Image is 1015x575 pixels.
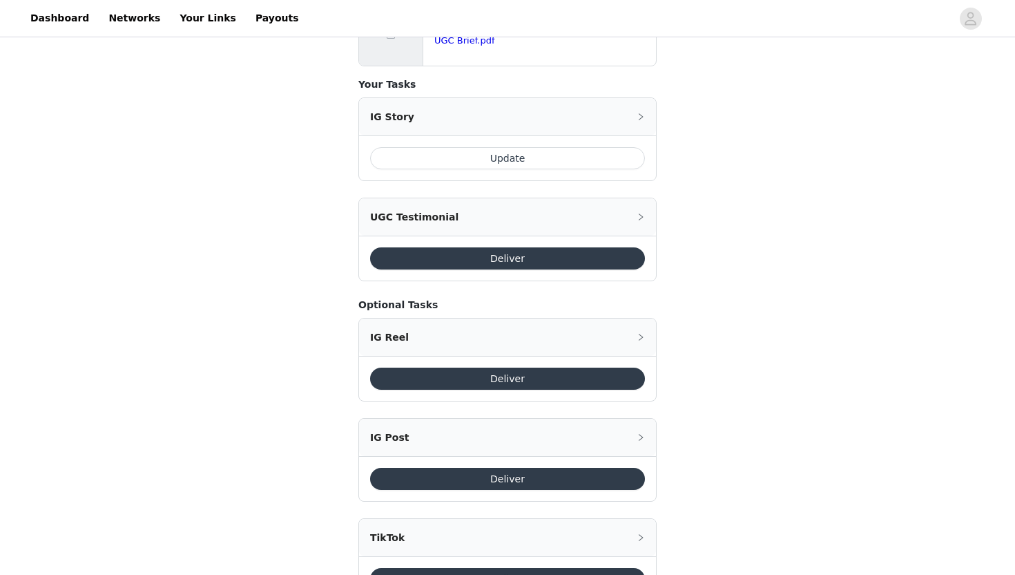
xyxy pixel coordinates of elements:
[359,198,656,236] div: icon: rightUGC Testimonial
[359,419,656,456] div: icon: rightIG Post
[359,319,656,356] div: icon: rightIG Reel
[171,3,244,34] a: Your Links
[358,77,657,92] h4: Your Tasks
[22,3,97,34] a: Dashboard
[434,35,495,46] a: UGC Brief.pdf
[100,3,168,34] a: Networks
[637,433,645,442] i: icon: right
[637,213,645,221] i: icon: right
[637,113,645,121] i: icon: right
[358,298,657,312] h4: Optional Tasks
[359,519,656,556] div: icon: rightTikTok
[637,333,645,341] i: icon: right
[637,534,645,542] i: icon: right
[370,147,645,169] button: Update
[359,98,656,135] div: icon: rightIG Story
[370,468,645,490] button: Deliver
[247,3,307,34] a: Payouts
[370,368,645,390] button: Deliver
[964,8,977,30] div: avatar
[370,247,645,270] button: Deliver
